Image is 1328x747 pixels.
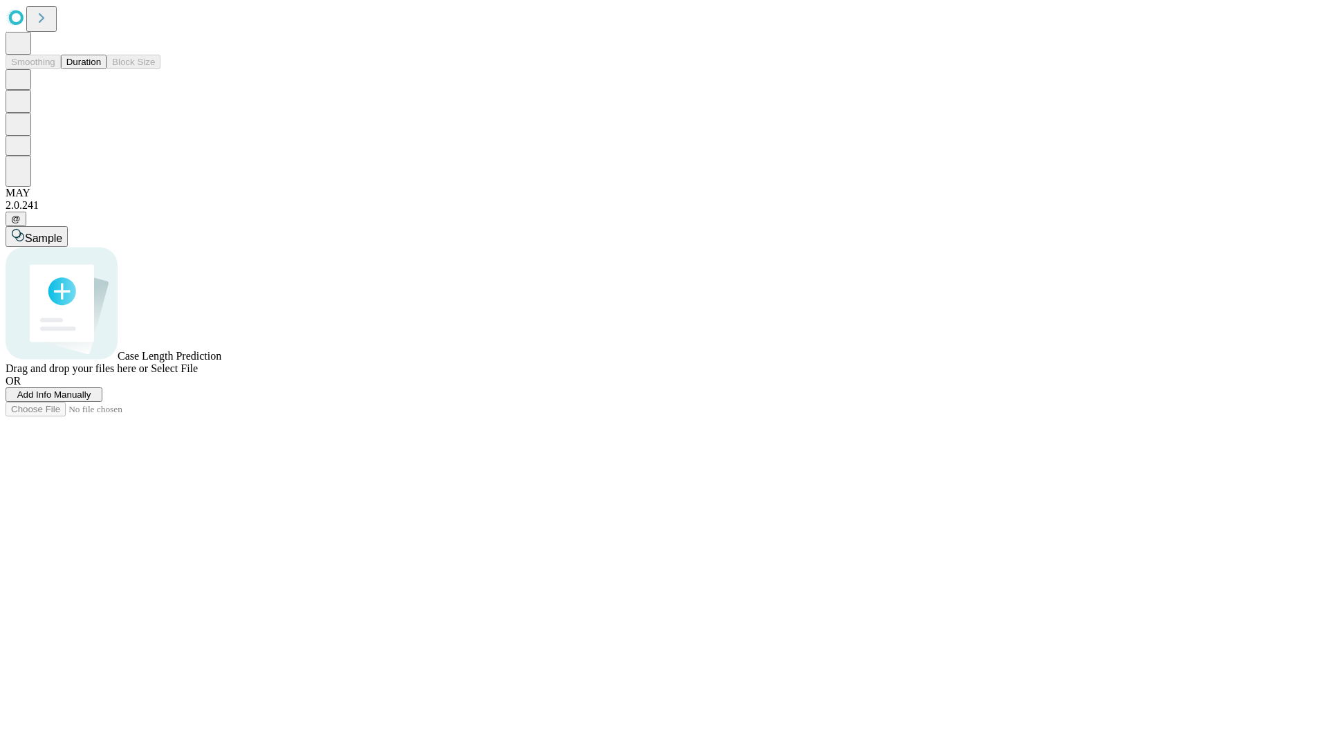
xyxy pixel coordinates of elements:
[6,187,1322,199] div: MAY
[61,55,107,69] button: Duration
[6,387,102,402] button: Add Info Manually
[151,362,198,374] span: Select File
[118,350,221,362] span: Case Length Prediction
[6,375,21,387] span: OR
[11,214,21,224] span: @
[17,389,91,400] span: Add Info Manually
[6,362,148,374] span: Drag and drop your files here or
[25,232,62,244] span: Sample
[107,55,160,69] button: Block Size
[6,199,1322,212] div: 2.0.241
[6,226,68,247] button: Sample
[6,55,61,69] button: Smoothing
[6,212,26,226] button: @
